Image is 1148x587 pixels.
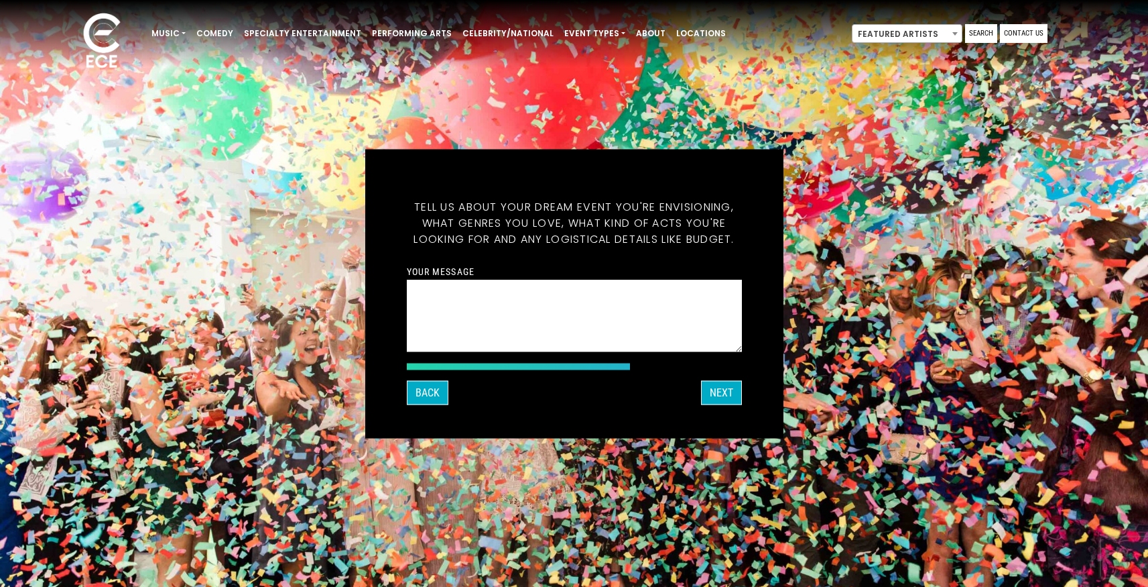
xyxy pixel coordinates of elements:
[559,22,631,45] a: Event Types
[701,380,742,405] button: Next
[407,265,474,277] label: Your message
[191,22,239,45] a: Comedy
[68,9,135,74] img: ece_new_logo_whitev2-1.png
[457,22,559,45] a: Celebrity/National
[631,22,671,45] a: About
[407,182,742,263] h5: Tell us about your dream event you're envisioning, what genres you love, what kind of acts you're...
[671,22,731,45] a: Locations
[1000,24,1047,43] a: Contact Us
[852,25,962,44] span: Featured Artists
[852,24,962,43] span: Featured Artists
[965,24,997,43] a: Search
[146,22,191,45] a: Music
[239,22,367,45] a: Specialty Entertainment
[367,22,457,45] a: Performing Arts
[407,380,448,405] button: Back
